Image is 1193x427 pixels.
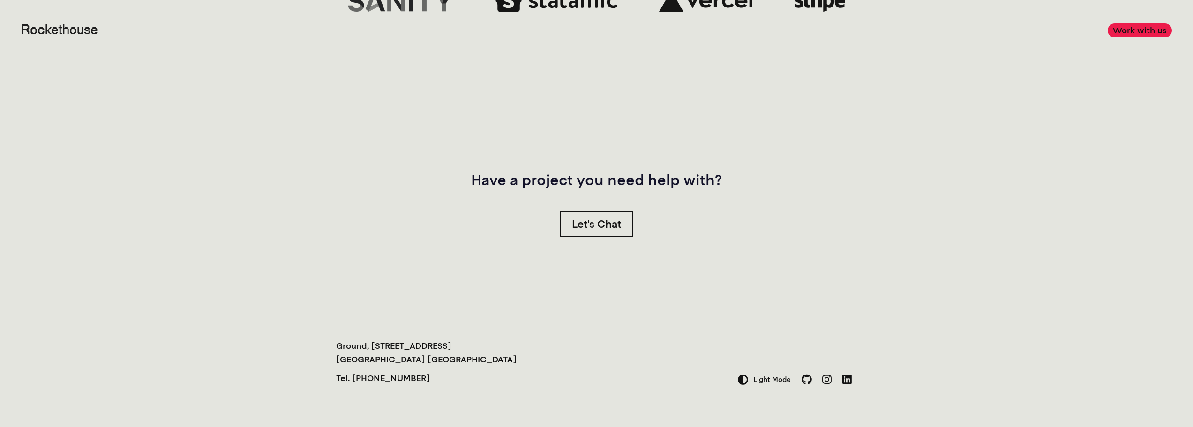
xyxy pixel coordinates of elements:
[336,339,517,366] p: Ground, [STREET_ADDRESS] [GEOGRAPHIC_DATA] [GEOGRAPHIC_DATA]
[222,169,972,191] p: Have a project you need help with?
[748,375,791,385] span: Light Mode
[21,24,98,37] a: Rockethouse
[560,211,633,236] a: Let's Chat
[336,371,517,385] p: Tel. [PHONE_NUMBER]
[1108,23,1172,37] a: Work with us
